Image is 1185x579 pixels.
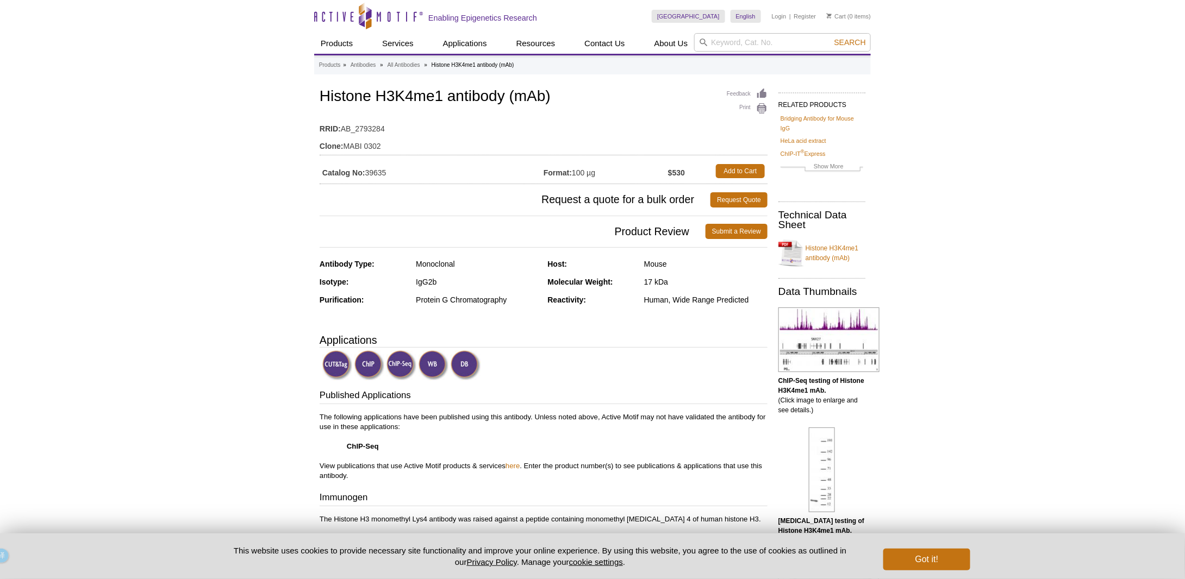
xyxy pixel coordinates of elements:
a: Contact Us [578,33,631,54]
a: [GEOGRAPHIC_DATA] [652,10,725,23]
div: Human, Wide Range Predicted [644,295,768,305]
a: Antibodies [351,60,376,70]
a: Login [772,12,787,20]
a: Submit a Review [706,224,768,239]
a: ChIP-IT®Express [781,149,826,159]
strong: Host: [548,260,567,268]
span: Product Review [320,224,706,239]
h3: Immunogen [320,491,768,506]
img: Western Blot Validated [419,350,448,380]
a: Show More [781,161,863,174]
h2: RELATED PRODUCTS [778,92,865,112]
strong: Molecular Weight: [548,278,613,286]
a: Cart [827,12,846,20]
img: Dot Blot Validated [451,350,481,380]
a: Add to Cart [716,164,765,178]
div: Monoclonal [416,259,539,269]
img: Histone H3K4me1 antibody (mAb) tested by Western blot. [809,427,835,512]
p: The Histone H3 monomethyl Lys4 antibody was raised against a peptide containing monomethyl [MEDIC... [320,514,768,524]
li: » [343,62,346,68]
input: Keyword, Cat. No. [694,33,871,52]
h2: Data Thumbnails [778,287,865,297]
a: All Antibodies [388,60,420,70]
strong: Reactivity: [548,295,587,304]
p: This website uses cookies to provide necessary site functionality and improve your online experie... [215,545,865,568]
a: Products [314,33,359,54]
sup: ® [801,149,804,154]
button: Got it! [883,549,970,570]
h3: Published Applications [320,389,768,404]
strong: RRID: [320,124,341,134]
strong: Clone: [320,141,344,151]
strong: $530 [668,168,685,178]
img: ChIP-Seq Validated [386,350,416,380]
a: Print [727,103,768,115]
span: Request a quote for a bulk order [320,192,710,207]
a: Services [376,33,420,54]
li: » [424,62,427,68]
strong: Catalog No: [322,168,365,178]
strong: Antibody Type: [320,260,375,268]
p: (Click image to enlarge and see details.) [778,376,865,415]
strong: Purification: [320,295,364,304]
div: 17 kDa [644,277,768,287]
a: Register [794,12,816,20]
strong: Format: [544,168,572,178]
a: HeLa acid extract [781,136,826,146]
td: 39635 [320,161,544,181]
a: Applications [436,33,494,54]
a: Feedback [727,88,768,100]
li: Histone H3K4me1 antibody (mAb) [432,62,514,68]
li: | [789,10,791,23]
strong: ChIP-Seq [347,442,379,450]
span: Search [834,38,866,47]
p: (Click image to enlarge and see details.) [778,516,865,555]
b: [MEDICAL_DATA] testing of Histone H3K4me1 mAb. [778,517,864,534]
a: Resources [510,33,562,54]
td: MABI 0302 [320,135,768,152]
b: ChIP-Seq testing of Histone H3K4me1 mAb. [778,377,864,394]
button: cookie settings [569,557,623,567]
li: » [380,62,383,68]
button: Search [831,37,869,47]
a: English [731,10,761,23]
div: Protein G Chromatography [416,295,539,305]
div: Mouse [644,259,768,269]
p: The following applications have been published using this antibody. Unless noted above, Active Mo... [320,412,768,481]
h2: Enabling Epigenetics Research [428,13,537,23]
img: CUT&Tag Validated [322,350,352,380]
a: Histone H3K4me1 antibody (mAb) [778,237,865,269]
img: ChIP Validated [354,350,384,380]
a: here [506,462,520,470]
a: Request Quote [710,192,768,207]
div: IgG2b [416,277,539,287]
strong: Isotype: [320,278,349,286]
h2: Technical Data Sheet [778,210,865,230]
td: AB_2793284 [320,117,768,135]
img: Histone H3K4me1 antibody (mAb) tested by ChIP-Seq. [778,307,880,372]
img: Your Cart [827,13,832,18]
li: (0 items) [827,10,871,23]
td: 100 µg [544,161,668,181]
a: Bridging Antibody for Mouse IgG [781,114,863,133]
h3: Applications [320,332,768,348]
h1: Histone H3K4me1 antibody (mAb) [320,88,768,106]
a: Products [319,60,340,70]
a: Privacy Policy [467,557,517,567]
a: About Us [648,33,695,54]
